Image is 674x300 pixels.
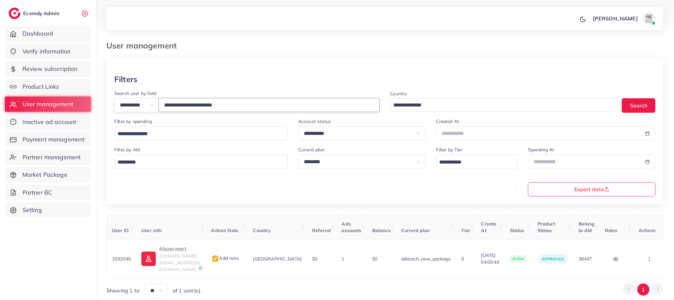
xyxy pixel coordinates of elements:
label: Current plan [298,146,325,153]
input: Search for option [391,100,608,110]
span: Roles [605,227,618,233]
input: Search for option [115,129,279,139]
span: Referral [312,227,331,233]
span: Verify information [22,47,71,56]
span: Balance [372,227,391,233]
a: Partner management [5,150,91,165]
p: [PERSON_NAME] [593,15,638,22]
div: Search for option [390,98,617,112]
span: Create At [481,221,497,233]
span: 1032045 [112,256,131,262]
label: Filter by AM [114,146,140,153]
a: User management [5,97,91,112]
div: Search for option [114,126,288,140]
a: Partner BC [5,185,91,200]
span: [DATE] 04:00:44 [481,252,499,265]
input: Search for option [437,157,509,167]
label: Filter by spending [114,118,152,125]
h3: Filters [114,75,137,84]
a: Verify information [5,44,91,59]
span: Export data [575,187,609,192]
label: Account status [298,118,331,125]
img: ic-user-info.36bf1079.svg [141,252,156,266]
a: [PERSON_NAME]avatar [589,12,658,25]
span: Status [510,227,524,233]
span: adreach_new_package [401,256,451,262]
a: Review subscription [5,61,91,76]
span: User info [141,227,161,233]
label: Spending At [528,146,554,153]
a: Dashboard [5,26,91,41]
span: Partner BC [22,188,53,197]
img: avatar [642,12,656,25]
span: Product Links [22,82,59,91]
a: Payment management [5,132,91,147]
span: Admin Note [211,227,239,233]
span: User management [22,100,73,108]
ul: Pagination [623,284,663,296]
span: of 1 user(s) [173,287,200,294]
span: 1 [342,256,344,262]
span: Payment management [22,135,85,144]
span: Country [253,227,271,233]
a: Product Links [5,79,91,94]
label: Search user by field [114,90,156,97]
span: Review subscription [22,65,78,73]
span: Add note [211,255,239,261]
span: active [510,255,527,262]
span: Actions [639,227,656,233]
span: [DOMAIN_NAME][EMAIL_ADDRESS][DOMAIN_NAME] [159,253,200,272]
p: Ahsan mart [159,245,200,253]
a: logoEcomdy Admin [9,8,61,19]
h2: Ecomdy Admin [23,10,61,16]
label: Created At [436,118,459,125]
button: Export data [528,182,656,196]
span: [GEOGRAPHIC_DATA] [253,256,302,262]
span: User ID [112,227,129,233]
button: Go to page 1 [637,284,650,296]
label: Filter by Tier [436,146,462,153]
label: Country [390,90,407,97]
a: Ahsan mart[DOMAIN_NAME][EMAIL_ADDRESS][DOMAIN_NAME] [141,245,200,273]
span: Showing 1 to [106,287,139,294]
span: Partner management [22,153,81,162]
a: Market Package [5,167,91,182]
span: Belong to AM [579,221,594,233]
span: Dashboard [22,29,53,38]
span: Inactive ad account [22,118,77,126]
span: Tier [461,227,471,233]
button: Search [622,98,656,112]
div: Search for option [114,155,288,169]
div: Search for option [436,155,517,169]
span: Ads accounts [342,221,362,233]
input: Search for option [115,157,279,167]
h3: User management [106,41,182,50]
span: $0 [372,256,377,262]
img: logo [9,8,20,19]
span: $0 [312,256,317,262]
img: 9CAL8B2pu8EFxCJHYAAAAldEVYdGRhdGU6Y3JlYXRlADIwMjItMTItMDlUMDQ6NTg6MzkrMDA6MDBXSlgLAAAAJXRFWHRkYXR... [198,266,203,271]
span: Product Status [538,221,555,233]
span: 36447 [579,256,592,262]
span: Setting [22,206,42,214]
span: Market Package [22,170,67,179]
img: admin_note.cdd0b510.svg [211,255,219,263]
a: Setting [5,202,91,218]
span: Current plan [401,227,430,233]
span: approved [542,256,564,261]
a: Inactive ad account [5,114,91,130]
span: 0 [461,256,464,262]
